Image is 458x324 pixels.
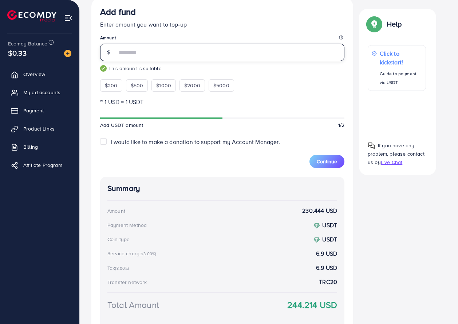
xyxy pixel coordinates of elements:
[8,40,47,47] span: Ecomdy Balance
[380,69,422,87] p: Guide to payment via USDT
[5,158,74,172] a: Affiliate Program
[5,103,74,118] a: Payment
[100,121,143,129] span: Add USDT amount
[302,207,337,215] strong: 230.444 USD
[64,50,71,57] img: image
[23,89,60,96] span: My ad accounts
[107,221,147,229] div: Payment Method
[317,158,337,165] span: Continue
[5,140,74,154] a: Billing
[322,235,337,243] strong: USDT
[316,264,337,272] strong: 6.9 USD
[156,82,171,89] span: $1000
[64,14,72,22] img: menu
[100,7,136,17] h3: Add fund
[107,207,125,215] div: Amount
[316,249,337,258] strong: 6.9 USD
[111,138,280,146] span: I would like to make a donation to support my Account Manager.
[131,82,143,89] span: $500
[338,121,344,129] span: 1/2
[23,143,38,151] span: Billing
[107,250,158,257] div: Service charge
[23,161,62,169] span: Affiliate Program
[213,82,229,89] span: $5000
[5,67,74,81] a: Overview
[23,125,55,132] span: Product Links
[322,221,337,229] strong: USDT
[287,299,337,311] strong: 244.214 USD
[23,107,44,114] span: Payment
[107,184,337,193] h4: Summary
[107,299,159,311] div: Total Amount
[380,49,422,67] p: Click to kickstart!
[107,236,130,243] div: Coin type
[368,142,425,166] span: If you have any problem, please contact us by
[100,97,344,106] p: ~ 1 USD = 1 USDT
[368,17,381,31] img: Popup guide
[387,20,402,28] p: Help
[313,223,320,229] img: coin
[100,35,344,44] legend: Amount
[100,65,107,72] img: guide
[184,82,200,89] span: $2000
[309,155,344,168] button: Continue
[5,85,74,100] a: My ad accounts
[107,264,131,272] div: Tax
[105,82,118,89] span: $200
[319,278,337,286] strong: TRC20
[23,71,45,78] span: Overview
[100,65,344,72] small: This amount is suitable
[7,10,56,21] img: logo
[427,291,453,319] iframe: Chat
[368,142,375,149] img: Popup guide
[313,237,320,243] img: coin
[142,251,156,257] small: (3.00%)
[5,121,74,136] a: Product Links
[115,265,129,271] small: (3.00%)
[381,159,402,166] span: Live Chat
[107,279,147,286] div: Transfer network
[8,48,27,58] span: $0.33
[100,20,344,29] p: Enter amount you want to top-up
